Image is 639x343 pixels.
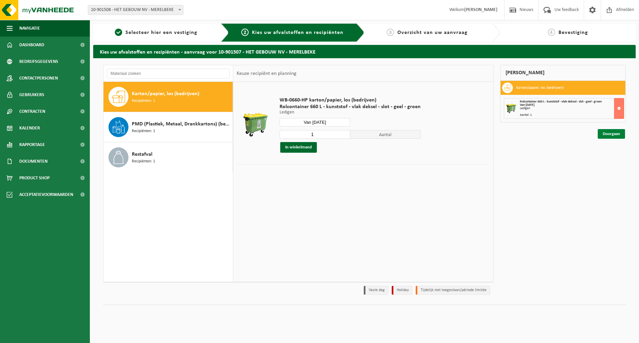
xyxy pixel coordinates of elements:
[392,286,412,295] li: Holiday
[416,286,490,295] li: Tijdelijk niet toegestaan/période limitée
[500,65,626,81] div: [PERSON_NAME]
[19,120,40,136] span: Kalender
[19,136,45,153] span: Rapportage
[19,153,48,170] span: Documenten
[280,118,350,126] input: Selecteer datum
[19,20,40,37] span: Navigatie
[520,100,602,103] span: Rolcontainer 660 L - kunststof - vlak deksel - slot - geel - groen
[132,150,152,158] span: Restafval
[19,103,45,120] span: Contracten
[132,98,155,104] span: Recipiënten: 1
[548,29,555,36] span: 4
[132,90,199,98] span: Karton/papier, los (bedrijven)
[19,70,58,86] span: Contactpersonen
[280,110,421,115] p: Ledigen
[19,37,44,53] span: Dashboard
[350,130,421,139] span: Aantal
[520,113,624,117] div: Aantal: 1
[558,30,588,35] span: Bevestiging
[241,29,249,36] span: 2
[132,158,155,165] span: Recipiënten: 1
[252,30,343,35] span: Kies uw afvalstoffen en recipiënten
[132,120,231,128] span: PMD (Plastiek, Metaal, Drankkartons) (bedrijven)
[464,7,498,12] strong: [PERSON_NAME]
[364,286,388,295] li: Vaste dag
[104,112,233,142] button: PMD (Plastiek, Metaal, Drankkartons) (bedrijven) Recipiënten: 1
[115,29,122,36] span: 1
[19,186,73,203] span: Acceptatievoorwaarden
[520,103,534,107] strong: Van [DATE]
[387,29,394,36] span: 3
[280,142,317,153] button: In winkelmand
[19,86,44,103] span: Gebruikers
[104,82,233,112] button: Karton/papier, los (bedrijven) Recipiënten: 1
[598,129,625,139] a: Doorgaan
[93,45,636,58] h2: Kies uw afvalstoffen en recipiënten - aanvraag voor 10-901507 - HET GEBOUW NV - MERELBEKE
[88,5,183,15] span: 10-901508 - HET GEBOUW NV - MERELBEKE
[233,65,300,82] div: Keuze recipiënt en planning
[132,128,155,134] span: Recipiënten: 1
[280,97,421,103] span: WB-0660-HP karton/papier, los (bedrijven)
[97,29,216,37] a: 1Selecteer hier een vestiging
[107,69,230,79] input: Materiaal zoeken
[19,170,50,186] span: Product Shop
[19,53,58,70] span: Bedrijfsgegevens
[397,30,468,35] span: Overzicht van uw aanvraag
[520,107,624,110] div: Ledigen
[280,103,421,110] span: Rolcontainer 660 L - kunststof - vlak deksel - slot - geel - groen
[125,30,197,35] span: Selecteer hier een vestiging
[104,142,233,172] button: Restafval Recipiënten: 1
[516,83,564,93] h3: Karton/papier, los (bedrijven)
